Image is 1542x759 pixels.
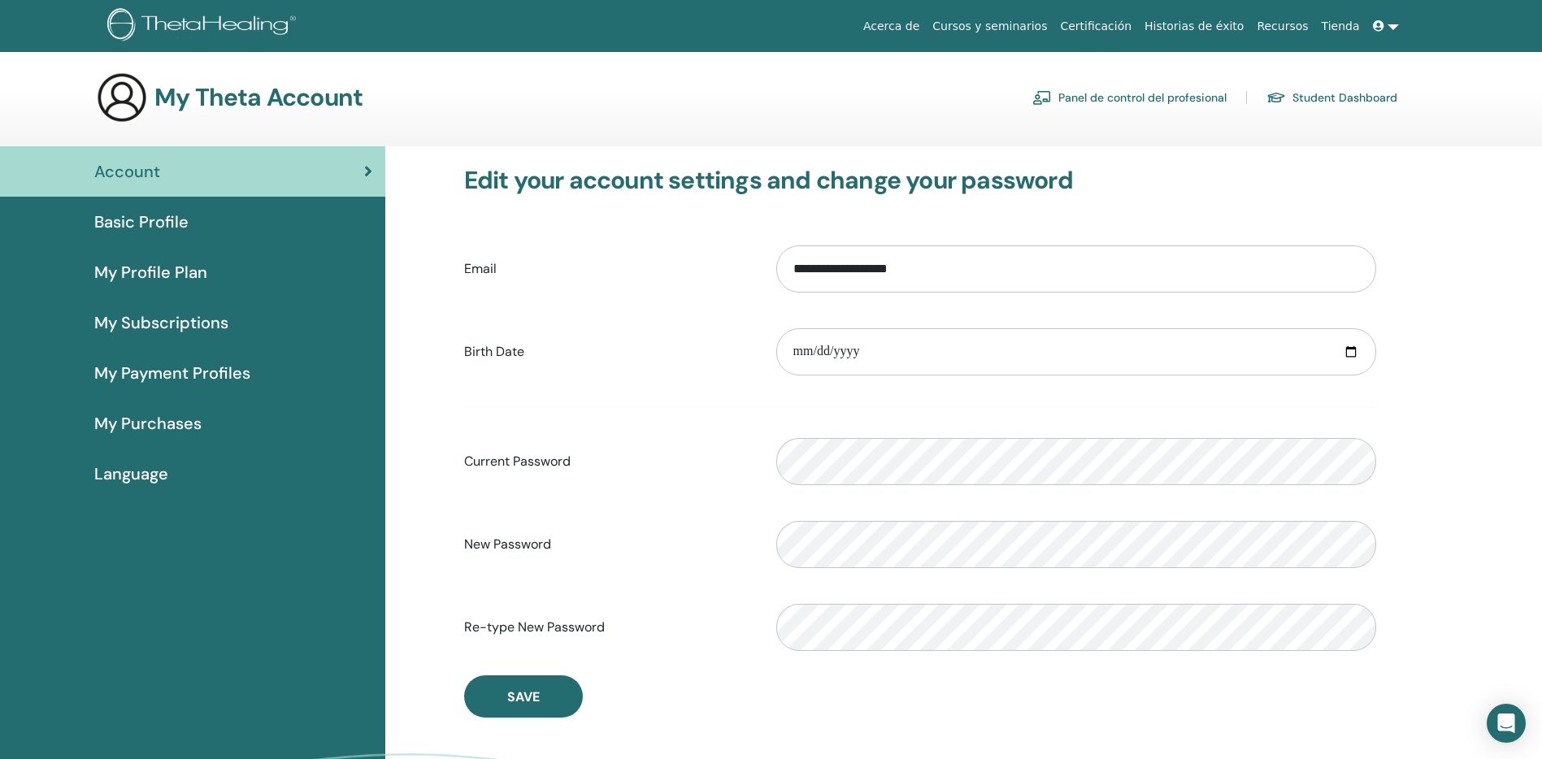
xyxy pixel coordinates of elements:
[96,72,148,124] img: generic-user-icon.jpg
[926,11,1053,41] a: Cursos y seminarios
[452,529,764,560] label: New Password
[452,446,764,477] label: Current Password
[1315,11,1366,41] a: Tienda
[154,83,363,112] h3: My Theta Account
[1032,85,1227,111] a: Panel de control del profesional
[94,210,189,234] span: Basic Profile
[464,166,1376,195] h3: Edit your account settings and change your password
[1053,11,1138,41] a: Certificación
[1032,90,1052,105] img: chalkboard-teacher.svg
[94,310,228,335] span: My Subscriptions
[507,688,540,705] span: Save
[94,260,207,284] span: My Profile Plan
[1487,704,1526,743] div: Abra Intercom Messenger
[94,462,168,486] span: Language
[94,361,250,385] span: My Payment Profiles
[1058,90,1227,105] font: Panel de control del profesional
[94,159,160,184] span: Account
[1292,90,1397,105] font: Student Dashboard
[464,675,583,718] button: Save
[1266,91,1286,105] img: graduation-cap.svg
[1266,85,1397,111] a: Student Dashboard
[452,612,764,643] label: Re-type New Password
[1250,11,1314,41] a: Recursos
[1138,11,1250,41] a: Historias de éxito
[452,254,764,284] label: Email
[452,336,764,367] label: Birth Date
[94,411,202,436] span: My Purchases
[107,8,302,45] img: logo.png
[857,11,926,41] a: Acerca de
